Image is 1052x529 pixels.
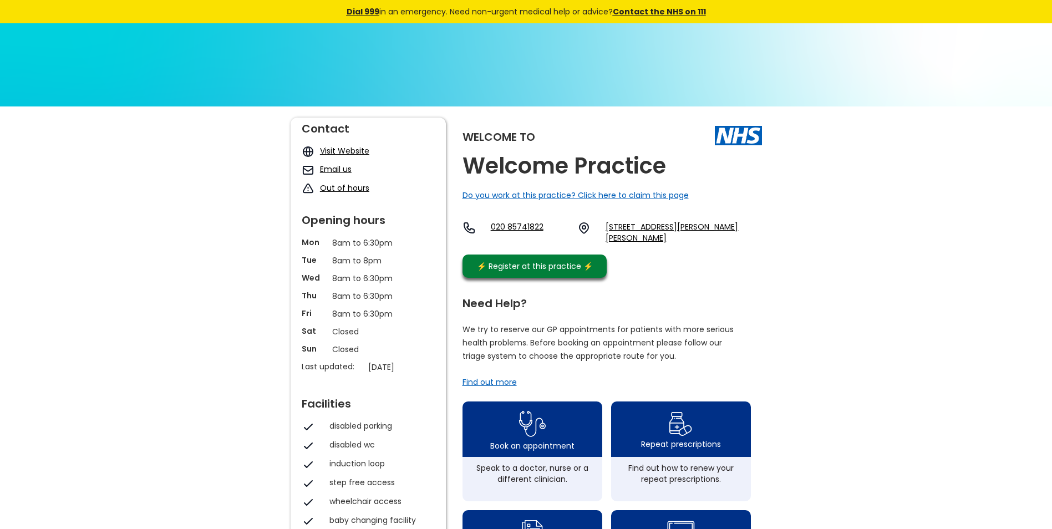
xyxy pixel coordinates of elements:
[329,496,429,507] div: wheelchair access
[332,255,404,267] p: 8am to 8pm
[302,343,327,354] p: Sun
[329,458,429,469] div: induction loop
[368,361,440,373] p: [DATE]
[463,131,535,143] div: Welcome to
[332,237,404,249] p: 8am to 6:30pm
[302,209,435,226] div: Opening hours
[320,182,369,194] a: Out of hours
[302,182,314,195] img: exclamation icon
[347,6,379,17] a: Dial 999
[302,118,435,134] div: Contact
[332,343,404,355] p: Closed
[329,515,429,526] div: baby changing facility
[617,462,745,485] div: Find out how to renew your repeat prescriptions.
[329,477,429,488] div: step free access
[332,290,404,302] p: 8am to 6:30pm
[332,308,404,320] p: 8am to 6:30pm
[302,361,363,372] p: Last updated:
[302,325,327,337] p: Sat
[463,221,476,235] img: telephone icon
[332,325,404,338] p: Closed
[302,237,327,248] p: Mon
[577,221,591,235] img: practice location icon
[641,439,721,450] div: Repeat prescriptions
[320,145,369,156] a: Visit Website
[471,260,599,272] div: ⚡️ Register at this practice ⚡️
[302,393,435,409] div: Facilities
[606,221,761,243] a: [STREET_ADDRESS][PERSON_NAME][PERSON_NAME]
[463,323,734,363] p: We try to reserve our GP appointments for patients with more serious health problems. Before book...
[463,401,602,501] a: book appointment icon Book an appointmentSpeak to a doctor, nurse or a different clinician.
[490,440,575,451] div: Book an appointment
[669,409,693,439] img: repeat prescription icon
[332,272,404,284] p: 8am to 6:30pm
[271,6,781,18] div: in an emergency. Need non-urgent medical help or advice?
[329,439,429,450] div: disabled wc
[463,154,666,179] h2: Welcome Practice
[463,190,689,201] a: Do you work at this practice? Click here to claim this page
[302,290,327,301] p: Thu
[491,221,569,243] a: 020 85741822
[329,420,429,431] div: disabled parking
[715,126,762,145] img: The NHS logo
[302,164,314,176] img: mail icon
[519,408,546,440] img: book appointment icon
[611,401,751,501] a: repeat prescription iconRepeat prescriptionsFind out how to renew your repeat prescriptions.
[302,145,314,158] img: globe icon
[468,462,597,485] div: Speak to a doctor, nurse or a different clinician.
[463,377,517,388] a: Find out more
[463,255,607,278] a: ⚡️ Register at this practice ⚡️
[302,272,327,283] p: Wed
[320,164,352,175] a: Email us
[463,292,751,309] div: Need Help?
[302,255,327,266] p: Tue
[613,6,706,17] a: Contact the NHS on 111
[302,308,327,319] p: Fri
